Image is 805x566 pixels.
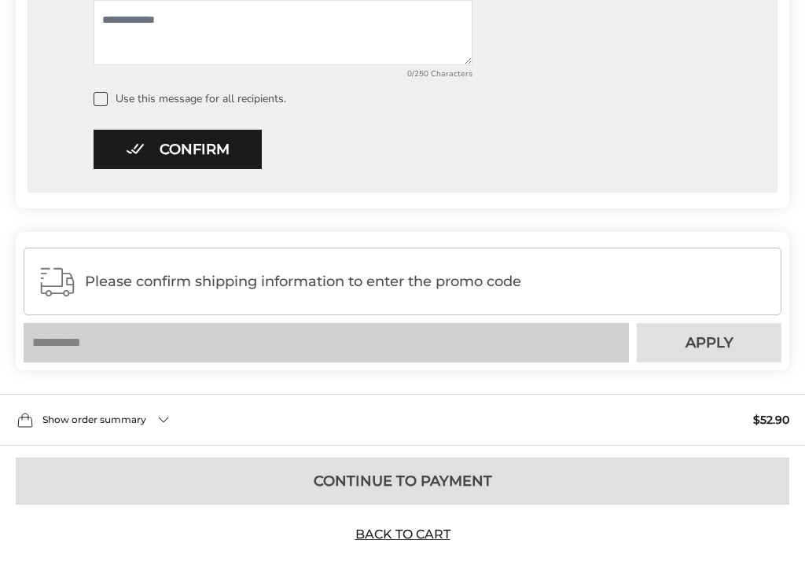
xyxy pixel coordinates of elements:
label: Use this message for all recipients. [94,92,752,106]
span: Show order summary [42,415,146,424]
button: Continue to Payment [16,458,789,505]
span: Apply [686,336,733,350]
span: $52.90 [753,414,789,425]
div: 0/250 Characters [94,68,472,79]
button: Apply [637,323,781,362]
span: Please confirm shipping information to enter the promo code [85,274,767,289]
a: Back to Cart [347,526,458,543]
button: Confirm button [94,130,262,169]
